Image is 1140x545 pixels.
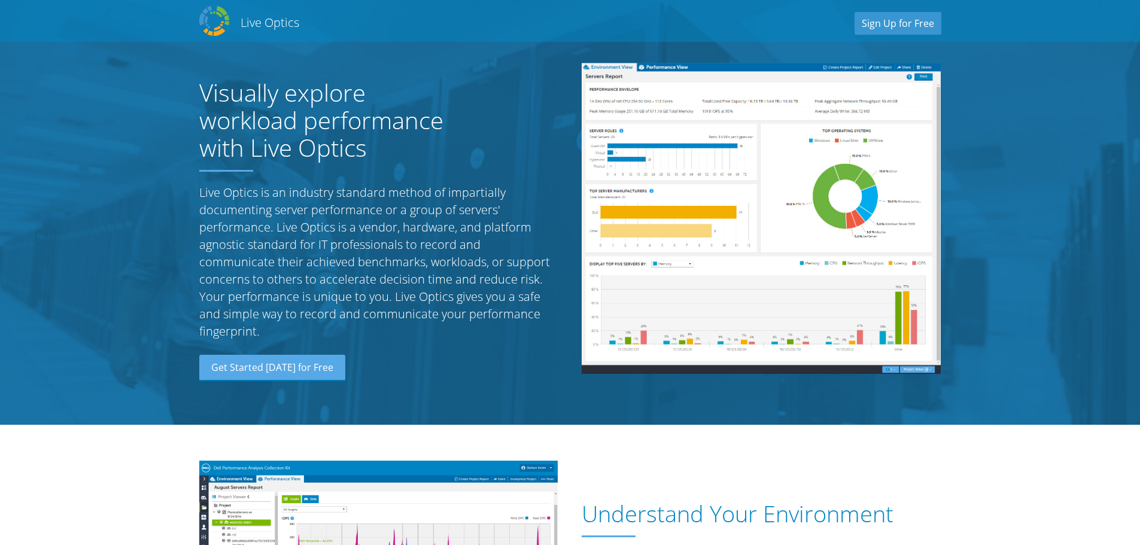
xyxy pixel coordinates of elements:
[199,6,229,36] img: Dell Dpack
[199,355,345,381] a: Get Started [DATE] for Free
[855,12,941,35] a: Sign Up for Free
[582,63,941,374] img: Server Report
[582,501,935,527] h1: Understand Your Environment
[199,79,469,162] h1: Visually explore workload performance with Live Optics
[199,184,558,340] p: Live Optics is an industry standard method of impartially documenting server performance or a gro...
[241,14,299,31] h2: Live Optics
